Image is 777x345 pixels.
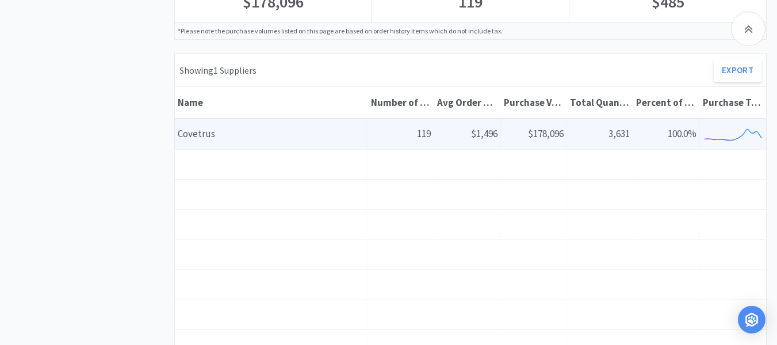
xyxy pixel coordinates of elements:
[570,96,630,109] div: Total Quantity
[633,119,699,149] div: 100.0%
[528,127,564,140] span: $178,096
[738,306,765,333] div: Open Intercom Messenger
[368,119,434,149] div: 119
[636,96,696,109] div: Percent of Total
[371,96,431,109] div: Number of Orders
[175,119,368,149] div: Covetrus
[714,59,761,82] a: Export
[437,96,497,109] div: Avg Order Size
[178,96,365,109] div: Name
[175,22,766,39] div: *Please note the purchase volumes listed on this page are based on order history items which do n...
[567,119,633,149] div: 3,631
[703,96,763,109] div: Purchase Trends
[179,63,257,78] h4: Showing 1 Suppliers
[471,127,497,140] span: $1,496
[504,96,564,109] div: Purchase Volume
